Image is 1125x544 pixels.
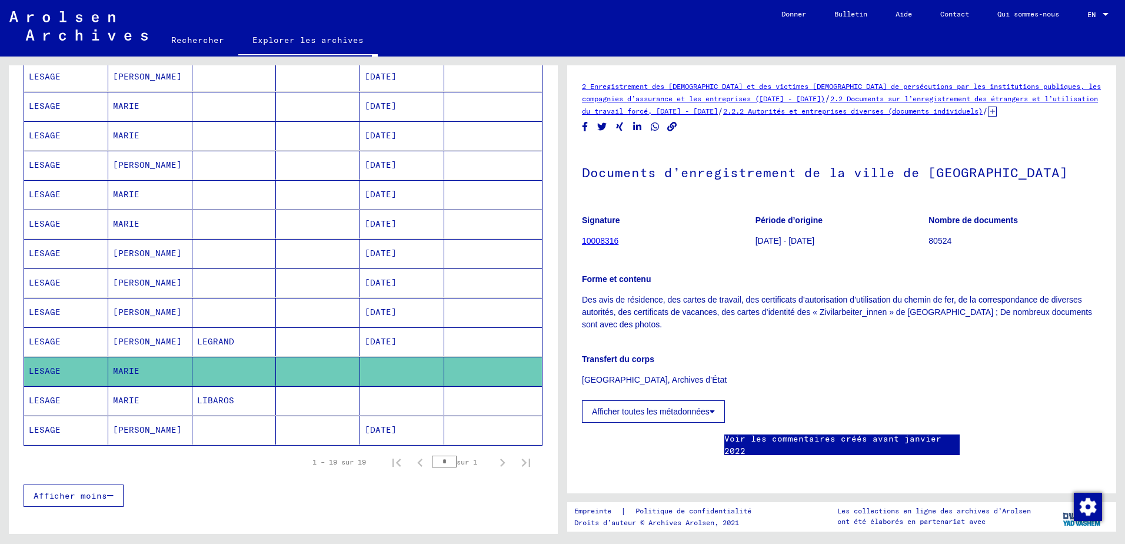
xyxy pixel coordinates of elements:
mat-cell: MARIE [108,386,192,415]
mat-cell: LESAGE [24,151,108,180]
mat-cell: LESAGE [24,239,108,268]
mat-cell: LESAGE [24,416,108,445]
p: Les collections en ligne des archives d’Arolsen [837,506,1031,516]
img: Modifier le consentement [1074,493,1102,521]
b: Nombre de documents [928,215,1018,225]
mat-cell: MARIE [108,180,192,209]
mat-cell: LESAGE [24,92,108,121]
mat-cell: [DATE] [360,327,444,356]
b: Forme et contenu [582,274,651,284]
mat-cell: [DATE] [360,121,444,150]
button: Page précédente [408,450,432,474]
mat-cell: LESAGE [24,386,108,415]
p: ont été élaborés en partenariat avec [837,516,1031,527]
a: Rechercher [157,26,238,54]
font: sur 1 [457,457,477,466]
span: / [718,105,723,116]
a: Empreinte [574,505,621,518]
mat-cell: [PERSON_NAME] [108,327,192,356]
mat-cell: MARIE [108,210,192,238]
a: 2 Enregistrement des [DEMOGRAPHIC_DATA] et des victimes [DEMOGRAPHIC_DATA] de persécutions par le... [582,82,1101,103]
mat-cell: [PERSON_NAME] [108,268,192,297]
p: Droits d’auteur © Archives Arolsen, 2021 [574,518,765,528]
p: [DATE] - [DATE] [755,235,928,247]
button: Copier le lien [666,120,678,134]
div: 1 – 19 sur 19 [312,457,366,467]
mat-cell: [DATE] [360,92,444,121]
button: Première page [385,450,408,474]
mat-cell: [DATE] [360,416,444,445]
mat-cell: LESAGE [24,121,108,150]
div: Modifier le consentement [1073,492,1101,520]
b: Transfert du corps [582,354,654,364]
p: Des avis de résidence, des cartes de travail, des certificats d’autorisation d’utilisation du che... [582,294,1101,331]
mat-cell: [PERSON_NAME] [108,298,192,327]
a: 2.2 Documents sur l’enregistrement des étrangers et l’utilisation du travail forcé, [DATE] - [DATE] [582,94,1098,115]
mat-cell: LESAGE [24,298,108,327]
button: Afficher toutes les métadonnées [582,400,725,423]
mat-cell: [PERSON_NAME] [108,62,192,91]
button: Page suivante [491,450,514,474]
img: Arolsen_neg.svg [9,11,148,41]
mat-cell: [DATE] [360,298,444,327]
mat-cell: LIBAROS [192,386,277,415]
span: / [983,105,988,116]
mat-cell: [DATE] [360,62,444,91]
mat-cell: [DATE] [360,239,444,268]
mat-cell: LESAGE [24,210,108,238]
mat-cell: MARIE [108,121,192,150]
button: Partager sur Xing [614,120,626,134]
button: Afficher moins [24,485,124,507]
mat-cell: [DATE] [360,151,444,180]
p: 80524 [928,235,1101,247]
mat-cell: LESAGE [24,62,108,91]
mat-cell: LEGRAND [192,327,277,356]
mat-cell: [PERSON_NAME] [108,416,192,445]
button: Partager sur WhatsApp [649,120,661,134]
a: Voir les commentaires créés avant janvier 2022 [724,433,960,457]
a: Politique de confidentialité [626,505,765,518]
mat-cell: LESAGE [24,357,108,386]
mat-cell: [PERSON_NAME] [108,239,192,268]
button: Partager sur LinkedIn [631,120,644,134]
p: [GEOGRAPHIC_DATA], Archives d’État [582,374,1101,386]
span: Afficher moins [34,490,107,501]
font: Afficher toutes les métadonnées [592,407,710,416]
mat-cell: [DATE] [360,210,444,238]
a: 10008316 [582,236,618,246]
a: 2.2.2 Autorités et entreprises diverses (documents individuels) [723,107,983,115]
mat-cell: LESAGE [24,268,108,297]
button: Dernière page [514,450,538,474]
button: Partager sur Twitter [596,120,608,134]
mat-cell: MARIE [108,357,192,386]
span: / [825,93,830,104]
button: Partager sur Facebook [579,120,591,134]
mat-cell: [PERSON_NAME] [108,151,192,180]
mat-cell: [DATE] [360,180,444,209]
mat-cell: [DATE] [360,268,444,297]
h1: Documents d’enregistrement de la ville de [GEOGRAPHIC_DATA] [582,145,1101,197]
b: Période d’origine [755,215,823,225]
a: Explorer les archives [238,26,378,57]
b: Signature [582,215,620,225]
img: yv_logo.png [1060,502,1104,531]
mat-cell: LESAGE [24,327,108,356]
span: EN [1087,11,1100,19]
font: | [621,505,626,518]
mat-cell: MARIE [108,92,192,121]
mat-cell: LESAGE [24,180,108,209]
